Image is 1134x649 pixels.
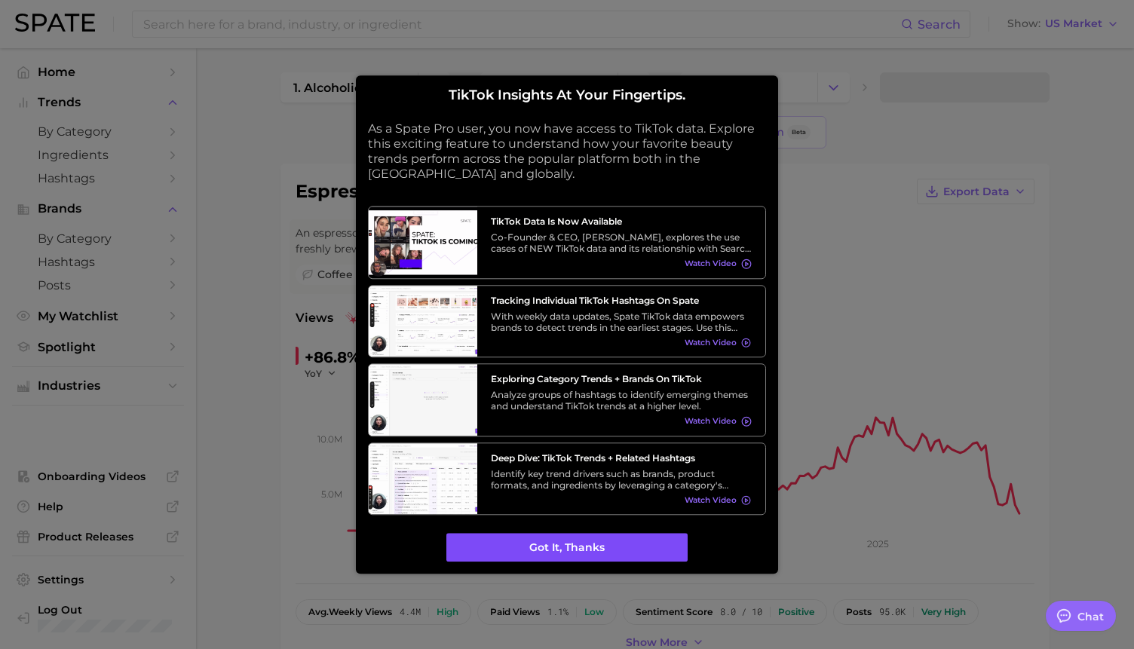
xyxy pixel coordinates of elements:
[368,363,766,436] a: Exploring Category Trends + Brands on TikTokAnalyze groups of hashtags to identify emerging theme...
[491,373,752,384] h3: Exploring Category Trends + Brands on TikTok
[491,216,752,227] h3: TikTok data is now available
[685,495,737,505] span: Watch Video
[491,311,752,333] div: With weekly data updates, Spate TikTok data empowers brands to detect trends in the earliest stag...
[368,285,766,358] a: Tracking Individual TikTok Hashtags on SpateWith weekly data updates, Spate TikTok data empowers ...
[491,295,752,306] h3: Tracking Individual TikTok Hashtags on Spate
[368,206,766,279] a: TikTok data is now availableCo-Founder & CEO, [PERSON_NAME], explores the use cases of NEW TikTok...
[368,87,766,104] h2: TikTok insights at your fingertips.
[446,534,688,562] button: Got it, thanks
[685,417,737,427] span: Watch Video
[491,468,752,491] div: Identify key trend drivers such as brands, product formats, and ingredients by leveraging a categ...
[368,442,766,516] a: Deep Dive: TikTok Trends + Related HashtagsIdentify key trend drivers such as brands, product for...
[491,452,752,464] h3: Deep Dive: TikTok Trends + Related Hashtags
[685,259,737,269] span: Watch Video
[685,338,737,347] span: Watch Video
[491,231,752,254] div: Co-Founder & CEO, [PERSON_NAME], explores the use cases of NEW TikTok data and its relationship w...
[491,389,752,412] div: Analyze groups of hashtags to identify emerging themes and understand TikTok trends at a higher l...
[368,121,766,182] p: As a Spate Pro user, you now have access to TikTok data. Explore this exciting feature to underst...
